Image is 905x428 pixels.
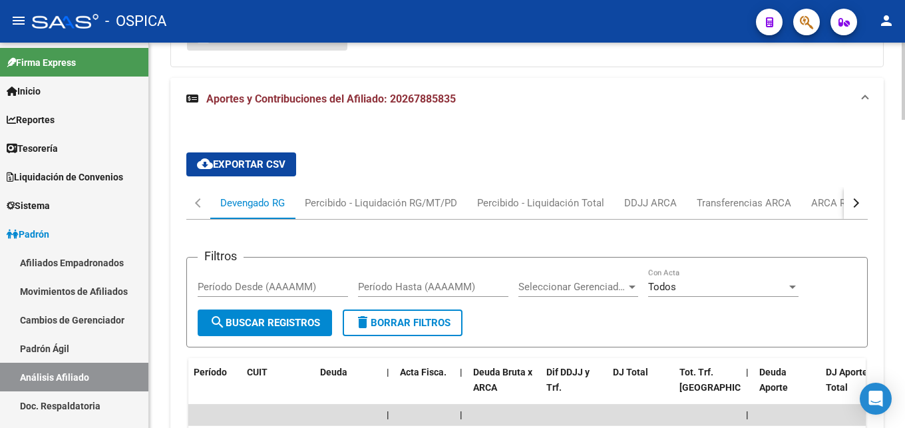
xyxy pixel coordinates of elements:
[387,409,389,420] span: |
[11,13,27,29] mat-icon: menu
[210,314,226,330] mat-icon: search
[170,78,884,120] mat-expansion-panel-header: Aportes y Contribuciones del Afiliado: 20267885835
[7,55,76,70] span: Firma Express
[613,367,648,377] span: DJ Total
[315,358,381,417] datatable-header-cell: Deuda
[197,156,213,172] mat-icon: cloud_download
[247,367,268,377] span: CUIT
[7,227,49,242] span: Padrón
[878,13,894,29] mat-icon: person
[343,310,462,336] button: Borrar Filtros
[518,281,626,293] span: Seleccionar Gerenciador
[197,158,285,170] span: Exportar CSV
[355,314,371,330] mat-icon: delete
[826,367,868,393] span: DJ Aporte Total
[395,358,454,417] datatable-header-cell: Acta Fisca.
[198,247,244,266] h3: Filtros
[468,358,541,417] datatable-header-cell: Deuda Bruta x ARCA
[679,367,770,393] span: Tot. Trf. [GEOGRAPHIC_DATA]
[546,367,590,393] span: Dif DDJJ y Trf.
[220,196,285,210] div: Devengado RG
[188,358,242,417] datatable-header-cell: Período
[860,383,892,415] div: Open Intercom Messenger
[460,367,462,377] span: |
[7,112,55,127] span: Reportes
[759,367,788,393] span: Deuda Aporte
[381,358,395,417] datatable-header-cell: |
[320,367,347,377] span: Deuda
[242,358,315,417] datatable-header-cell: CUIT
[624,196,677,210] div: DDJJ ARCA
[741,358,754,417] datatable-header-cell: |
[648,281,676,293] span: Todos
[477,196,604,210] div: Percibido - Liquidación Total
[400,367,447,377] span: Acta Fisca.
[7,198,50,213] span: Sistema
[198,310,332,336] button: Buscar Registros
[674,358,741,417] datatable-header-cell: Tot. Trf. Bruto
[754,358,820,417] datatable-header-cell: Deuda Aporte
[454,358,468,417] datatable-header-cell: |
[608,358,674,417] datatable-header-cell: DJ Total
[186,152,296,176] button: Exportar CSV
[473,367,532,393] span: Deuda Bruta x ARCA
[746,367,749,377] span: |
[7,141,58,156] span: Tesorería
[206,93,456,105] span: Aportes y Contribuciones del Afiliado: 20267885835
[541,358,608,417] datatable-header-cell: Dif DDJJ y Trf.
[355,317,451,329] span: Borrar Filtros
[697,196,791,210] div: Transferencias ARCA
[7,84,41,99] span: Inicio
[7,170,123,184] span: Liquidación de Convenios
[105,7,166,36] span: - OSPICA
[460,409,462,420] span: |
[820,358,887,417] datatable-header-cell: DJ Aporte Total
[210,317,320,329] span: Buscar Registros
[305,196,457,210] div: Percibido - Liquidación RG/MT/PD
[194,367,227,377] span: Período
[387,367,389,377] span: |
[746,409,749,420] span: |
